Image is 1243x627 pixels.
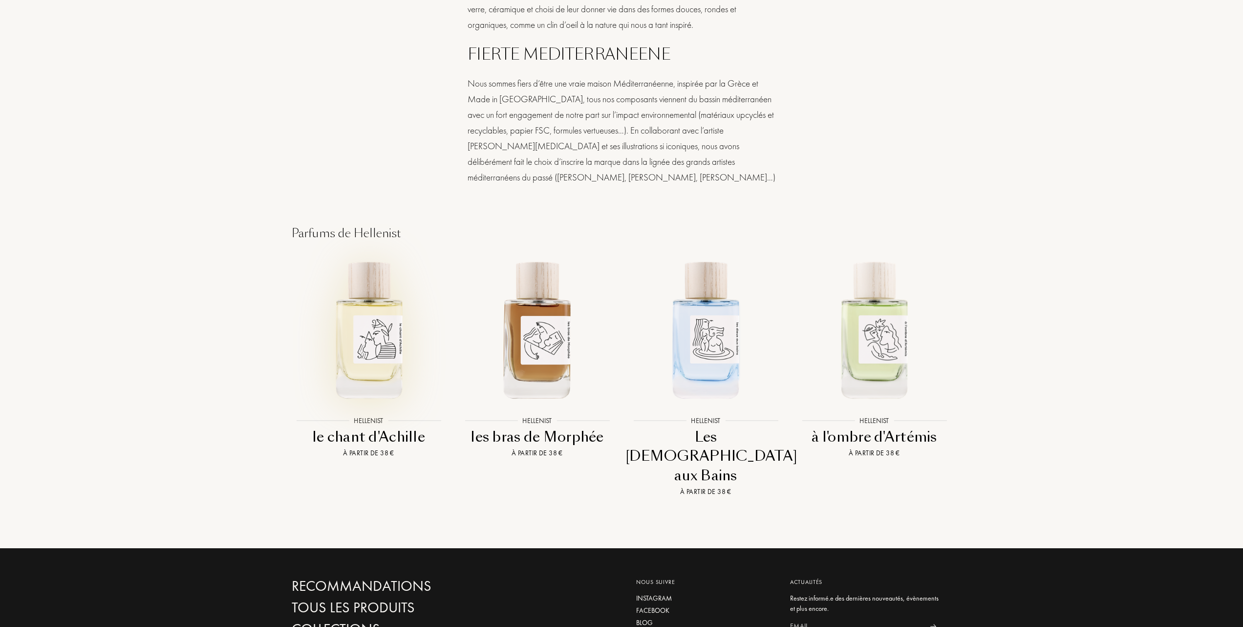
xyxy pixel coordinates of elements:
[625,427,786,485] div: Les [DEMOGRAPHIC_DATA] aux Bains
[621,242,790,509] a: Les Dieux aux Bains HellenistHellenistLes [DEMOGRAPHIC_DATA] aux BainsÀ partir de 38 €
[288,448,449,458] div: À partir de 38 €
[457,448,618,458] div: À partir de 38 €
[292,578,502,595] a: Recommandations
[453,242,621,509] a: les bras de Morphée HellenistHellenistles bras de MorphéeÀ partir de 38 €
[292,599,502,616] a: Tous les produits
[798,253,950,405] img: à l'ombre d'Artémis Hellenist
[284,242,453,509] a: le chant d'Achille HellenistHellenistle chant d'AchilleÀ partir de 38 €
[790,578,944,586] div: Actualités
[636,605,775,616] a: Facebook
[790,242,959,509] a: à l'ombre d'Artémis HellenistHellenistà l'ombre d'ArtémisÀ partir de 38 €
[284,224,959,242] div: Parfums de Hellenist
[468,43,775,66] div: FIERTE MEDITERRANEENE
[468,76,775,185] div: Nous sommes fiers d’être une vraie maison Méditerranéenne, inspirée par la Grèce et Made in [GEOG...
[457,427,618,447] div: les bras de Morphée
[288,427,449,447] div: le chant d'Achille
[461,253,613,405] img: les bras de Morphée Hellenist
[293,253,445,405] img: le chant d'Achille Hellenist
[636,578,775,586] div: Nous suivre
[855,416,894,426] div: Hellenist
[349,416,388,426] div: Hellenist
[636,593,775,604] a: Instagram
[625,487,786,497] div: À partir de 38 €
[794,448,955,458] div: À partir de 38 €
[630,253,782,405] img: Les Dieux aux Bains Hellenist
[517,416,557,426] div: Hellenist
[794,427,955,447] div: à l'ombre d'Artémis
[686,416,725,426] div: Hellenist
[790,593,944,614] div: Restez informé.e des dernières nouveautés, évènements et plus encore.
